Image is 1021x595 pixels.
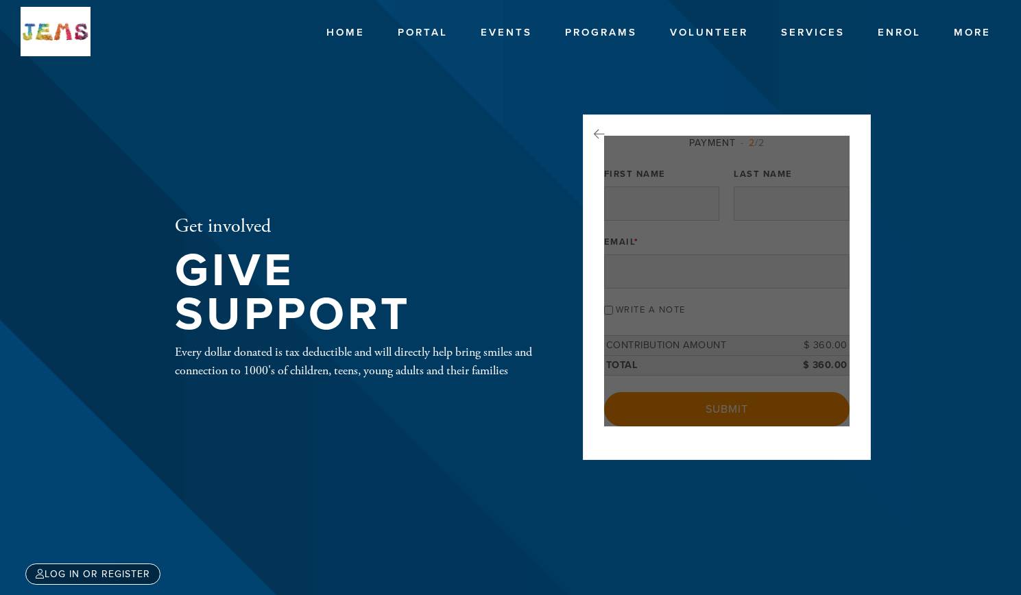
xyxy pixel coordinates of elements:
[175,343,538,380] div: Every dollar donated is tax deductible and will directly help bring smiles and connection to 1000...
[175,215,538,239] h2: Get involved
[470,20,542,46] a: Events
[387,20,458,46] a: Portal
[555,20,647,46] a: Programs
[316,20,375,46] a: Home
[867,20,931,46] a: Enrol
[660,20,758,46] a: Volunteer
[944,20,1001,46] a: More
[175,249,538,337] h1: Give Support
[771,20,855,46] a: Services
[25,563,160,585] a: Log in or register
[21,7,91,56] img: New%20test.jpg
